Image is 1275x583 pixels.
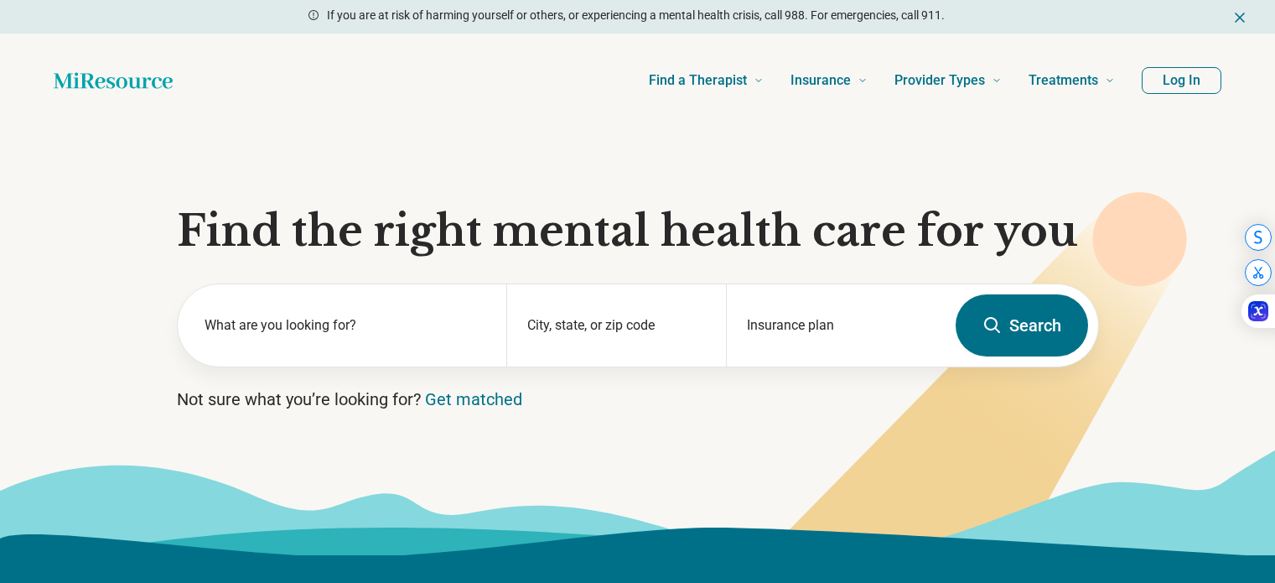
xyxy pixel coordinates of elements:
[205,315,487,336] label: What are you looking for?
[956,294,1088,357] button: Search
[790,69,851,92] span: Insurance
[425,389,522,409] a: Get matched
[327,7,945,24] p: If you are at risk of harming yourself or others, or experiencing a mental health crisis, call 98...
[1029,47,1115,114] a: Treatments
[649,69,747,92] span: Find a Therapist
[1142,67,1221,94] button: Log In
[54,64,173,97] a: Home page
[1231,7,1248,27] button: Dismiss
[177,206,1099,257] h1: Find the right mental health care for you
[894,47,1002,114] a: Provider Types
[649,47,764,114] a: Find a Therapist
[894,69,985,92] span: Provider Types
[790,47,868,114] a: Insurance
[1029,69,1098,92] span: Treatments
[177,388,1099,411] p: Not sure what you’re looking for?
